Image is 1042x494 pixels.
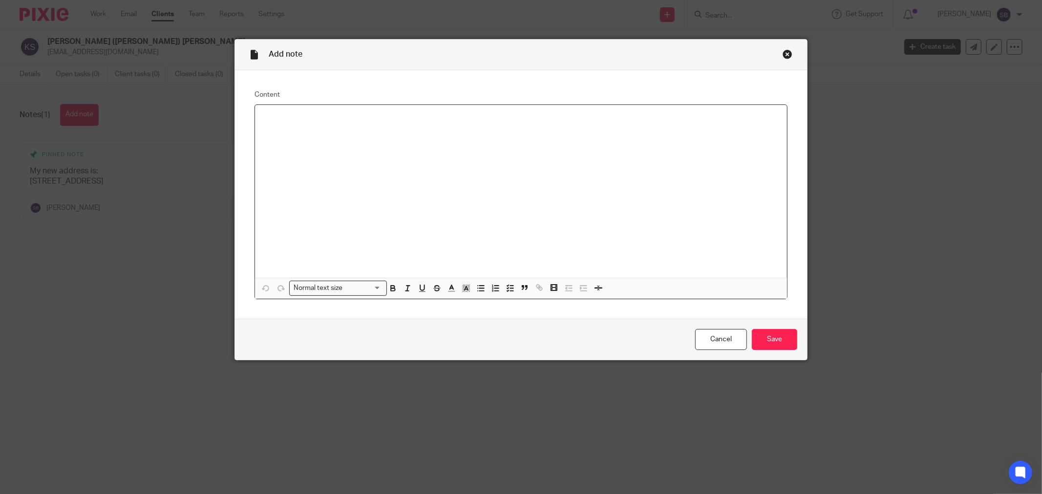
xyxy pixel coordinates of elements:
[255,90,787,100] label: Content
[695,329,747,350] a: Cancel
[289,281,387,296] div: Search for option
[346,283,381,293] input: Search for option
[783,49,792,59] div: Close this dialog window
[292,283,345,293] span: Normal text size
[752,329,797,350] input: Save
[269,50,302,58] span: Add note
